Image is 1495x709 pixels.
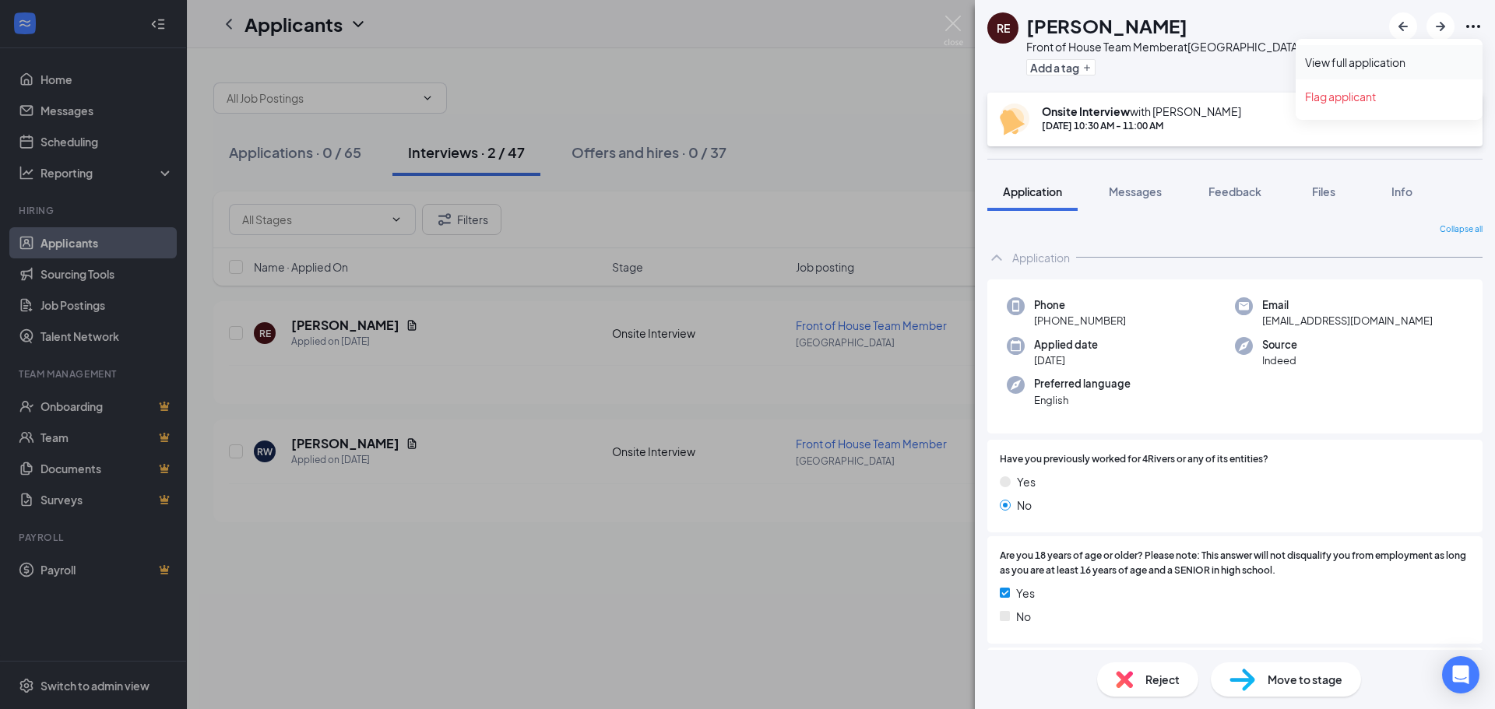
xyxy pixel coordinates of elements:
[1017,497,1032,514] span: No
[1208,184,1261,198] span: Feedback
[1442,656,1479,693] div: Open Intercom Messenger
[1109,184,1162,198] span: Messages
[1440,223,1483,236] span: Collapse all
[1391,184,1412,198] span: Info
[1034,392,1131,408] span: English
[1431,17,1450,36] svg: ArrowRight
[1262,313,1433,328] span: [EMAIL_ADDRESS][DOMAIN_NAME]
[1464,17,1483,36] svg: Ellipses
[1042,104,1241,119] div: with [PERSON_NAME]
[1034,353,1098,368] span: [DATE]
[1426,12,1455,40] button: ArrowRight
[1034,297,1126,313] span: Phone
[1003,184,1062,198] span: Application
[1026,59,1096,75] button: PlusAdd a tag
[987,248,1006,267] svg: ChevronUp
[1262,353,1297,368] span: Indeed
[1312,184,1335,198] span: Files
[1016,608,1031,625] span: No
[1042,104,1130,118] b: Onsite Interview
[997,20,1010,36] div: RE
[1389,12,1417,40] button: ArrowLeftNew
[1268,671,1342,688] span: Move to stage
[1000,549,1470,578] span: Are you 18 years of age or older? Please note: This answer will not disqualify you from employmen...
[1034,313,1126,328] span: [PHONE_NUMBER]
[1026,39,1301,54] div: Front of House Team Member at [GEOGRAPHIC_DATA]
[1034,376,1131,391] span: Preferred language
[1262,337,1297,353] span: Source
[1017,473,1036,490] span: Yes
[1305,54,1473,70] a: View full application
[1012,250,1070,265] div: Application
[1034,337,1098,353] span: Applied date
[1262,297,1433,313] span: Email
[1394,17,1412,36] svg: ArrowLeftNew
[1026,12,1187,39] h1: [PERSON_NAME]
[1042,119,1241,132] div: [DATE] 10:30 AM - 11:00 AM
[1145,671,1180,688] span: Reject
[1016,584,1035,602] span: Yes
[1082,63,1092,72] svg: Plus
[1000,452,1268,467] span: Have you previously worked for 4Rivers or any of its entities?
